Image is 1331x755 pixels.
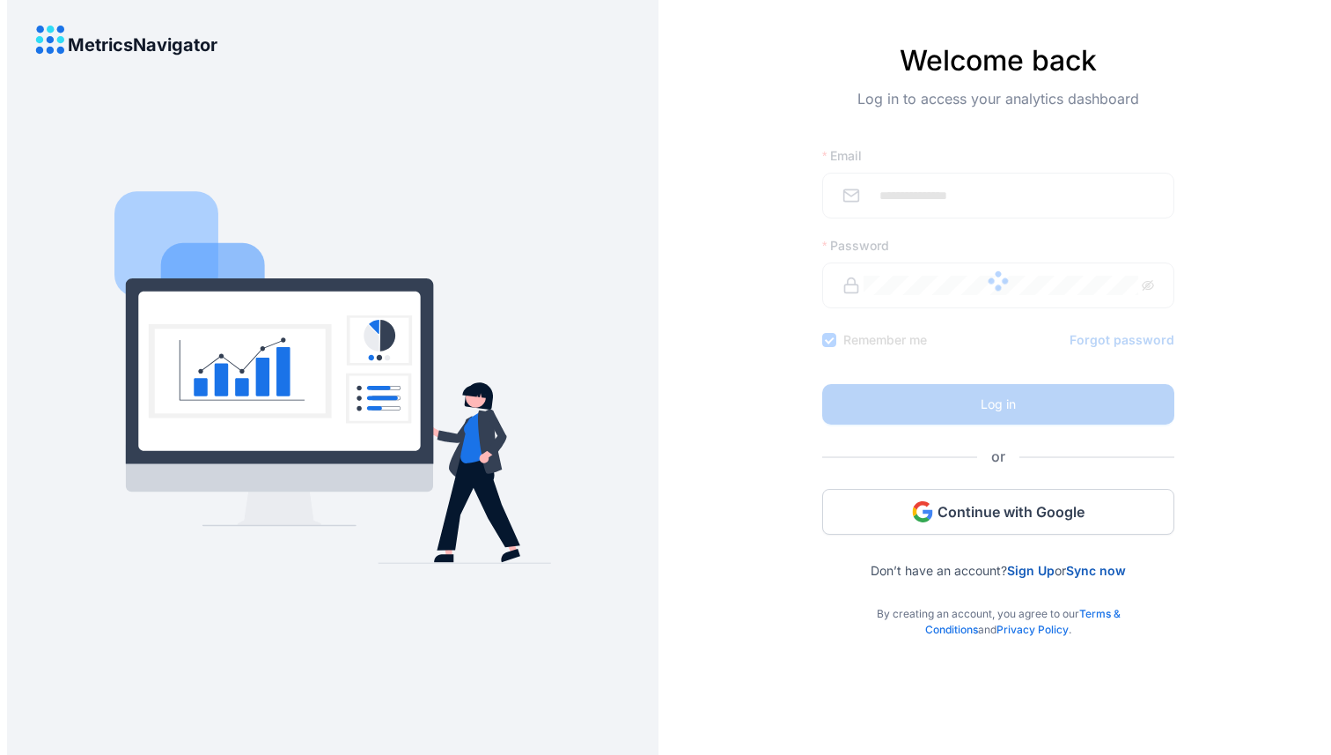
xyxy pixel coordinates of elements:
[938,502,1085,522] span: Continue with Google
[822,489,1174,535] button: Continue with Google
[822,535,1174,578] div: Don’t have an account? or
[822,44,1174,78] h4: Welcome back
[1066,563,1126,578] a: Sync now
[996,623,1069,636] a: Privacy Policy
[822,578,1174,638] div: By creating an account, you agree to our and .
[977,446,1019,468] span: or
[822,88,1174,137] div: Log in to access your analytics dashboard
[1007,563,1055,578] a: Sign Up
[68,35,217,55] h4: MetricsNavigator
